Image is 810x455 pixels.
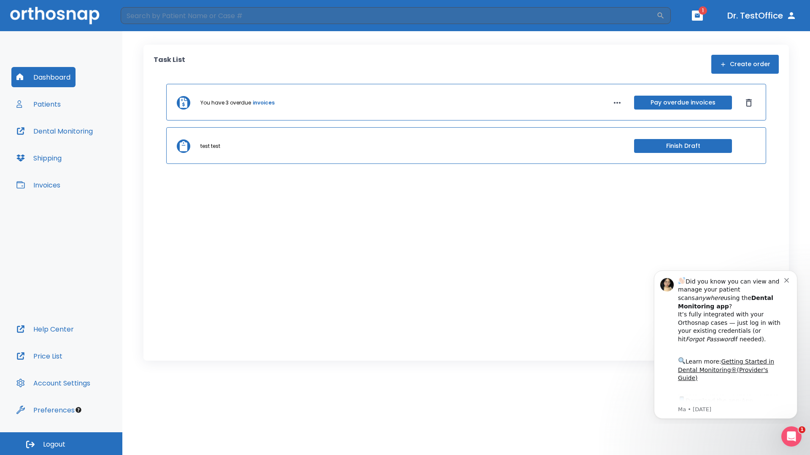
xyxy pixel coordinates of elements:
[37,132,143,175] div: Download the app: | ​ Let us know if you need help getting started!
[11,400,80,420] button: Preferences
[253,99,275,107] a: invoices
[711,55,779,74] button: Create order
[200,99,251,107] p: You have 3 overdue
[742,96,756,110] button: Dismiss
[154,55,185,74] p: Task List
[634,96,732,110] button: Pay overdue invoices
[641,263,810,424] iframe: Intercom notifications message
[43,440,65,449] span: Logout
[699,6,707,15] span: 1
[200,142,220,150] p: test test
[37,134,112,150] a: App Store
[11,121,98,141] button: Dental Monitoring
[37,143,143,150] p: Message from Ma, sent 5w ago
[634,139,732,153] button: Finish Draft
[11,346,67,366] button: Price List
[11,373,95,393] button: Account Settings
[11,319,79,339] button: Help Center
[11,148,67,168] button: Shipping
[11,94,66,114] button: Patients
[121,7,656,24] input: Search by Patient Name or Case #
[75,406,82,414] div: Tooltip anchor
[11,67,76,87] button: Dashboard
[781,426,802,447] iframe: Intercom live chat
[724,8,800,23] button: Dr. TestOffice
[799,426,805,433] span: 1
[10,7,100,24] img: Orthosnap
[11,175,65,195] button: Invoices
[143,13,150,20] button: Dismiss notification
